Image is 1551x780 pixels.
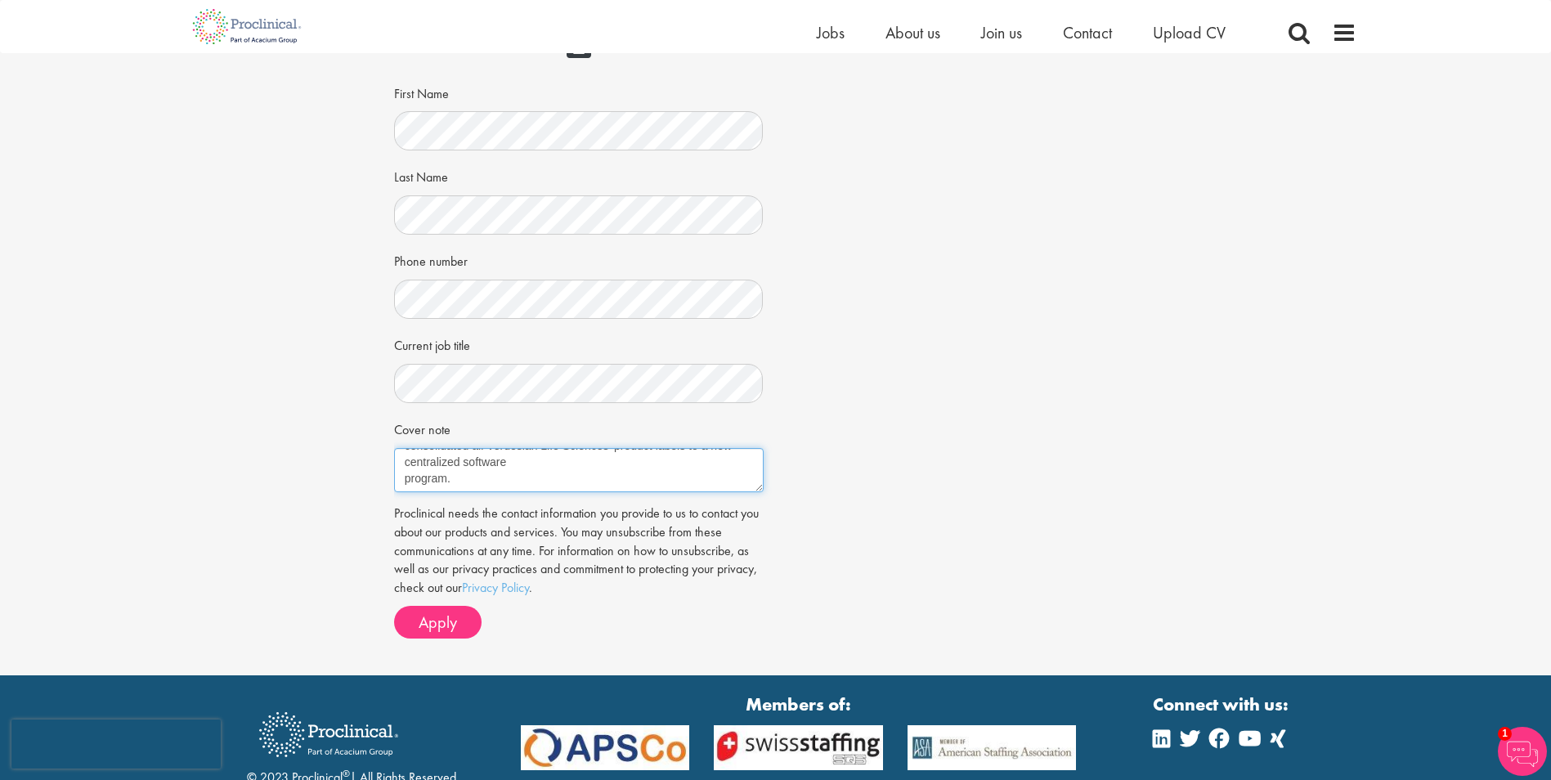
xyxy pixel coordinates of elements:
[394,606,482,639] button: Apply
[702,725,895,770] img: APSCo
[981,22,1022,43] a: Join us
[462,579,529,596] a: Privacy Policy
[817,22,845,43] a: Jobs
[394,504,764,598] p: Proclinical needs the contact information you provide to us to contact you about our products and...
[1498,727,1512,741] span: 1
[394,331,470,356] label: Current job title
[394,415,451,440] label: Cover note
[1153,22,1226,43] a: Upload CV
[509,725,702,770] img: APSCo
[1063,22,1112,43] a: Contact
[419,612,457,633] span: Apply
[1153,692,1292,717] strong: Connect with us:
[247,701,410,769] img: Proclinical Recruitment
[521,692,1077,717] strong: Members of:
[394,79,449,104] label: First Name
[11,719,221,769] iframe: reCAPTCHA
[885,22,940,43] a: About us
[895,725,1089,770] img: APSCo
[394,163,448,187] label: Last Name
[1498,727,1547,776] img: Chatbot
[394,247,468,271] label: Phone number
[343,767,350,780] sup: ®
